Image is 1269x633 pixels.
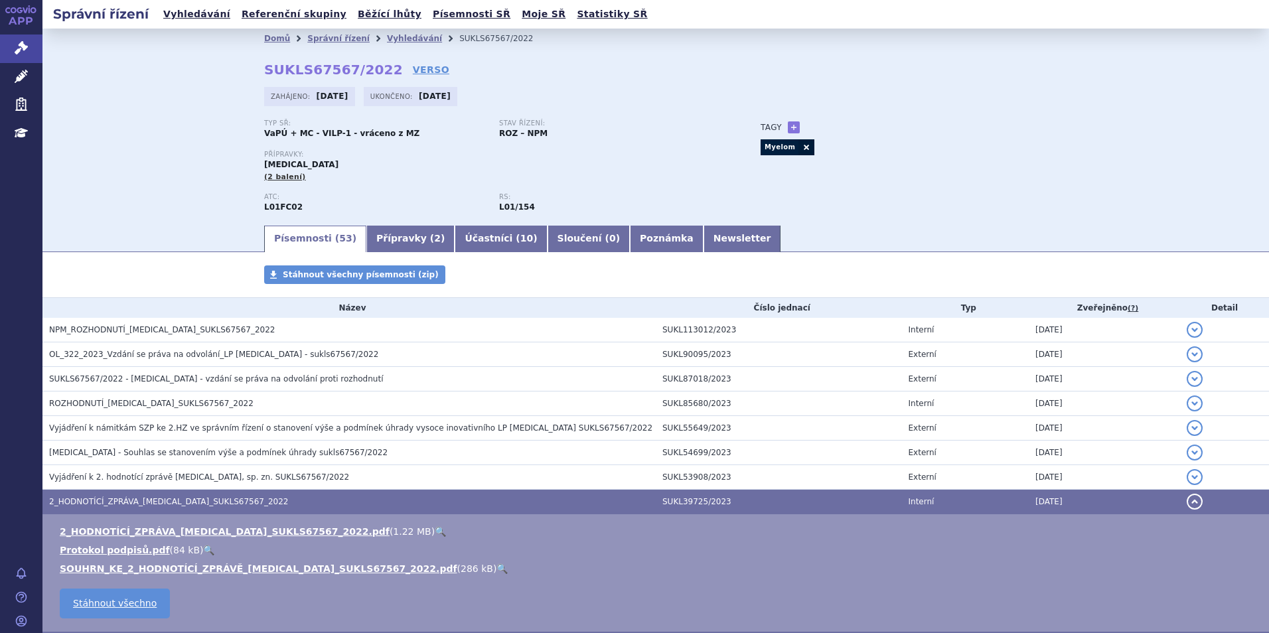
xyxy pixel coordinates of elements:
[264,151,734,159] p: Přípravky:
[1128,304,1138,313] abbr: (?)
[909,497,934,506] span: Interní
[49,325,275,334] span: NPM_ROZHODNUTÍ_SARCLISA_SUKLS67567_2022
[264,226,366,252] a: Písemnosti (53)
[609,233,616,244] span: 0
[1029,342,1180,367] td: [DATE]
[499,202,535,212] strong: izatuximab
[203,545,214,555] a: 🔍
[264,34,290,43] a: Domů
[656,342,902,367] td: SUKL90095/2023
[573,5,651,23] a: Statistiky SŘ
[761,119,782,135] h3: Tagy
[393,526,431,537] span: 1.22 MB
[60,563,457,574] a: SOUHRN_KE_2_HODNOTÍCÍ_ZPRÁVĚ_[MEDICAL_DATA]_SUKLS67567_2022.pdf
[909,325,934,334] span: Interní
[264,173,306,181] span: (2 balení)
[656,367,902,391] td: SUKL87018/2023
[909,423,936,433] span: Externí
[159,5,234,23] a: Vyhledávání
[909,448,936,457] span: Externí
[518,5,569,23] a: Moje SŘ
[909,350,936,359] span: Externí
[1180,298,1269,318] th: Detail
[656,416,902,441] td: SUKL55649/2023
[1187,346,1203,362] button: detail
[366,226,455,252] a: Přípravky (2)
[656,298,902,318] th: Číslo jednací
[459,29,550,48] li: SUKLS67567/2022
[317,92,348,101] strong: [DATE]
[271,91,313,102] span: Zahájeno:
[264,202,303,212] strong: IZATUXIMAB
[1187,322,1203,338] button: detail
[49,448,388,457] span: SARCLISA - Souhlas se stanovením výše a podmínek úhrady sukls67567/2022
[1029,441,1180,465] td: [DATE]
[49,497,289,506] span: 2_HODNOTÍCÍ_ZPRÁVA_SARCLISA_SUKLS67567_2022
[307,34,370,43] a: Správní řízení
[354,5,425,23] a: Běžící lhůty
[656,441,902,465] td: SUKL54699/2023
[499,119,721,127] p: Stav řízení:
[1187,469,1203,485] button: detail
[630,226,704,252] a: Poznámka
[548,226,630,252] a: Sloučení (0)
[909,399,934,408] span: Interní
[761,139,798,155] a: Myelom
[60,526,390,537] a: 2_HODNOTÍCÍ_ZPRÁVA_[MEDICAL_DATA]_SUKLS67567_2022.pdf
[1187,371,1203,387] button: detail
[264,129,419,138] strong: VaPÚ + MC - VILP-1 - vráceno z MZ
[264,265,445,284] a: Stáhnout všechny písemnosti (zip)
[264,193,486,201] p: ATC:
[60,543,1256,557] li: ( )
[1029,298,1180,318] th: Zveřejněno
[499,193,721,201] p: RS:
[283,270,439,279] span: Stáhnout všechny písemnosti (zip)
[1029,318,1180,342] td: [DATE]
[413,63,449,76] a: VERSO
[419,92,451,101] strong: [DATE]
[520,233,533,244] span: 10
[173,545,200,555] span: 84 kB
[387,34,442,43] a: Vyhledávání
[435,526,446,537] a: 🔍
[656,490,902,514] td: SUKL39725/2023
[49,350,378,359] span: OL_322_2023_Vzdání se práva na odvolání_LP SARCLISA - sukls67567/2022
[1187,494,1203,510] button: detail
[461,563,493,574] span: 286 kB
[1029,391,1180,416] td: [DATE]
[656,465,902,490] td: SUKL53908/2023
[496,563,508,574] a: 🔍
[499,129,548,138] strong: ROZ – NPM
[455,226,547,252] a: Účastníci (10)
[1187,395,1203,411] button: detail
[656,318,902,342] td: SUKL113012/2023
[1029,416,1180,441] td: [DATE]
[1029,367,1180,391] td: [DATE]
[264,62,403,78] strong: SUKLS67567/2022
[1187,445,1203,460] button: detail
[42,298,656,318] th: Název
[49,374,383,384] span: SUKLS67567/2022 - SARCLISA - vzdání se práva na odvolání proti rozhodnutí
[656,391,902,416] td: SUKL85680/2023
[909,472,936,482] span: Externí
[49,423,652,433] span: Vyjádření k námitkám SZP ke 2.HZ ve správním řízení o stanovení výše a podmínek úhrady vysoce ino...
[60,589,170,618] a: Stáhnout všechno
[60,545,170,555] a: Protokol podpisů.pdf
[1029,490,1180,514] td: [DATE]
[788,121,800,133] a: +
[909,374,936,384] span: Externí
[429,5,514,23] a: Písemnosti SŘ
[49,472,349,482] span: Vyjádření k 2. hodnotící zprávě SARCLISA, sp. zn. SUKLS67567/2022
[704,226,781,252] a: Newsletter
[434,233,441,244] span: 2
[902,298,1029,318] th: Typ
[49,399,254,408] span: ROZHODNUTÍ_SARCLISA_SUKLS67567_2022
[60,562,1256,575] li: ( )
[1187,420,1203,436] button: detail
[264,119,486,127] p: Typ SŘ:
[60,525,1256,538] li: ( )
[1029,465,1180,490] td: [DATE]
[264,160,338,169] span: [MEDICAL_DATA]
[339,233,352,244] span: 53
[42,5,159,23] h2: Správní řízení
